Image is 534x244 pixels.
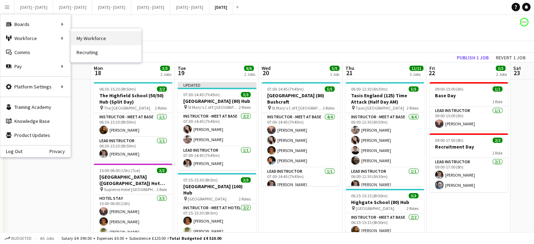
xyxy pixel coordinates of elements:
app-card-role: Instructor - Meet at Hotel2/207:25-15:30 (8h5m)[PERSON_NAME][PERSON_NAME] [178,204,256,238]
span: [GEOGRAPHIC_DATA] [356,206,394,211]
span: Sat [513,65,521,71]
h3: [GEOGRAPHIC_DATA] (80) Bushcraft [262,92,340,105]
a: Privacy [50,149,71,154]
span: Supreme Hotel [GEOGRAPHIC_DATA] [104,187,157,192]
h3: Base Day [429,92,508,99]
h3: The Highfield School (50/50) Hub (Split Day) [94,92,172,105]
span: 5/5 [409,86,418,92]
span: The [GEOGRAPHIC_DATA] [104,105,150,111]
span: 2 Roles [239,105,251,110]
span: 5/5 [330,66,339,71]
app-card-role: Instructor - Meet at Base4/406:00-12:30 (6h30m)[PERSON_NAME][PERSON_NAME][PERSON_NAME][PERSON_NAME] [345,113,424,167]
a: Recruiting [71,45,141,59]
div: 1 Job [330,72,339,77]
span: 2/2 [157,86,167,92]
span: 09:00-17:00 (8h) [435,138,463,143]
span: Wed [262,65,271,71]
span: 06:30-15:20 (8h50m) [99,86,136,92]
app-job-card: 09:00-17:00 (8h)2/2Recruitment Day1 RoleLead Instructor2/209:00-17:00 (8h)[PERSON_NAME][PERSON_NAME] [429,133,508,192]
span: Tue [178,65,186,71]
span: 20 [261,69,271,77]
app-card-role: Lead Instructor1/106:30-15:20 (8h50m)[PERSON_NAME] [94,137,172,161]
span: 5/5 [325,86,335,92]
div: Salary £4 390.00 + Expenses £0.00 + Subsistence £120.00 = [61,236,221,241]
button: Publish 1 job [454,53,492,62]
a: Comms [0,45,71,59]
app-job-card: Updated07:00-14:45 (7h45m)3/3[GEOGRAPHIC_DATA] (80) Hub St Mary's C of E [GEOGRAPHIC_DATA]2 Roles... [178,82,256,170]
span: 1 Role [492,150,502,156]
app-job-card: 15:00-06:00 (15h) (Tue)3/3[GEOGRAPHIC_DATA] ([GEOGRAPHIC_DATA]) Hotel - [GEOGRAPHIC_DATA] Supreme... [94,164,172,239]
h3: [GEOGRAPHIC_DATA] (80) Hub [178,98,256,104]
h3: [GEOGRAPHIC_DATA] (100) Hub [178,183,256,196]
span: 3/3 [241,92,251,97]
span: All jobs [39,236,55,241]
app-card-role: Instructor - Meet at Base1/106:30-15:20 (8h50m)[PERSON_NAME] [94,113,172,137]
button: [DATE] - [DATE] [131,0,170,14]
a: Product Updates [0,128,71,142]
div: Workforce [0,31,71,45]
button: [DATE] - [DATE] [53,0,92,14]
div: Boards [0,17,71,31]
div: 2 Jobs [496,72,507,77]
h3: Recruitment Day [429,144,508,150]
button: [DATE] [209,0,233,14]
div: 3 Jobs [410,72,423,77]
span: 3/3 [241,177,251,183]
span: 09:00-15:00 (6h) [435,86,463,92]
app-card-role: Lead Instructor1/107:00-14:45 (7h45m)[PERSON_NAME] [262,167,340,191]
span: Mon [94,65,103,71]
span: 07:25-15:30 (8h5m) [183,177,218,183]
button: Revert 1 job [493,53,528,62]
span: 23 [512,69,521,77]
span: 1 Role [157,187,167,192]
span: Thu [345,65,354,71]
span: 2 Roles [323,105,335,111]
span: 6/6 [244,66,254,71]
span: 2 Roles [239,196,251,202]
span: Total Budgeted £4 510.00 [169,236,221,241]
span: 3/3 [409,193,418,198]
span: 18 [93,69,103,77]
div: 06:30-15:20 (8h50m)2/2The Highfield School (50/50) Hub (Split Day) The [GEOGRAPHIC_DATA]2 RolesIn... [94,82,172,161]
a: Training Academy [0,100,71,114]
app-card-role: Lead Instructor1/109:00-15:00 (6h)[PERSON_NAME] [429,107,508,131]
app-card-role: Lead Instructor1/106:00-12:30 (6h30m)[PERSON_NAME] [345,167,424,191]
span: 15:00-06:00 (15h) (Tue) [99,168,140,173]
app-job-card: 09:00-15:00 (6h)1/1Base Day1 RoleLead Instructor1/109:00-15:00 (6h)[PERSON_NAME] [429,82,508,131]
h3: Tasis England (125) Time Attack (Half Day AM) [345,92,424,105]
button: [DATE] - [DATE] [14,0,53,14]
span: Budgeted [11,236,32,241]
button: Budgeted [4,235,33,242]
app-card-role: Lead Instructor2/209:00-17:00 (8h)[PERSON_NAME][PERSON_NAME] [429,158,508,192]
app-job-card: 06:00-12:30 (6h30m)5/5Tasis England (125) Time Attack (Half Day AM) Tasis [GEOGRAPHIC_DATA]2 Role... [345,82,424,186]
div: Pay [0,59,71,73]
app-card-role: Lead Instructor1/107:00-14:45 (7h45m)[PERSON_NAME] [178,146,256,170]
app-card-role: Instructor - Meet at Base2/207:00-14:45 (7h45m)[PERSON_NAME][PERSON_NAME] [178,112,256,146]
div: 2 Jobs [244,72,255,77]
span: 2/2 [493,138,502,143]
span: 21 [344,69,354,77]
span: St Mary's C of E [GEOGRAPHIC_DATA] [272,105,323,111]
a: Knowledge Base [0,114,71,128]
span: Tasis [GEOGRAPHIC_DATA] [356,105,404,111]
span: [GEOGRAPHIC_DATA] [188,196,226,202]
span: 19 [177,69,186,77]
div: 2 Jobs [160,72,171,77]
span: 2 Roles [155,105,167,111]
app-job-card: 07:00-14:45 (7h45m)5/5[GEOGRAPHIC_DATA] (80) Bushcraft St Mary's C of E [GEOGRAPHIC_DATA]2 RolesI... [262,82,340,186]
div: Platform Settings [0,80,71,94]
h3: [GEOGRAPHIC_DATA] ([GEOGRAPHIC_DATA]) Hotel - [GEOGRAPHIC_DATA] [94,174,172,186]
span: 1 Role [492,99,502,104]
span: 5/5 [160,66,170,71]
span: 1/1 [493,86,502,92]
span: 07:00-14:45 (7h45m) [183,92,220,97]
button: [DATE] - [DATE] [170,0,209,14]
button: [DATE] - [DATE] [92,0,131,14]
span: 11/11 [409,66,423,71]
span: 3/3 [496,66,506,71]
